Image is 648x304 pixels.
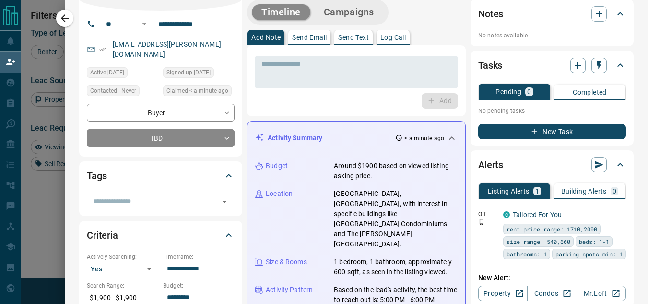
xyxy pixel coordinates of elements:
div: TBD [87,129,235,147]
p: Send Text [338,34,369,41]
span: Active [DATE] [90,68,124,77]
p: Budget [266,161,288,171]
div: Activity Summary< a minute ago [255,129,458,147]
p: Log Call [380,34,406,41]
p: 0 [527,88,531,95]
div: condos.ca [503,211,510,218]
p: Location [266,189,293,199]
span: size range: 540,660 [507,237,570,246]
span: parking spots min: 1 [555,249,623,259]
div: Yes [87,261,158,277]
button: New Task [478,124,626,139]
div: Sun Sep 14 2025 [163,85,235,99]
span: Contacted - Never [90,86,136,96]
p: < a minute ago [404,134,444,143]
p: Building Alerts [561,188,607,195]
span: rent price range: 1710,2090 [507,224,597,234]
div: Tue Sep 09 2025 [163,67,235,81]
h2: Notes [478,6,503,22]
div: Buyer [87,104,235,122]
button: Open [218,195,231,208]
span: Claimed < a minute ago [166,86,228,96]
p: Add Note [251,34,281,41]
p: Size & Rooms [266,257,307,267]
p: Actively Searching: [87,253,158,261]
div: Notes [478,2,626,25]
p: 1 bedroom, 1 bathroom, approximately 600 sqft, as seen in the listing viewed. [334,257,458,277]
a: Tailored For You [513,211,562,219]
svg: Push Notification Only [478,219,485,225]
p: Timeframe: [163,253,235,261]
p: Pending [495,88,521,95]
div: Criteria [87,224,235,247]
p: Send Email [292,34,327,41]
button: Open [139,18,150,30]
svg: Email Verified [99,46,106,53]
span: beds: 1-1 [579,237,609,246]
div: Tags [87,164,235,187]
h2: Alerts [478,157,503,172]
a: [EMAIL_ADDRESS][PERSON_NAME][DOMAIN_NAME] [113,40,221,58]
p: No pending tasks [478,104,626,118]
p: 0 [613,188,616,195]
p: Activity Pattern [266,285,313,295]
p: Search Range: [87,281,158,290]
p: [GEOGRAPHIC_DATA], [GEOGRAPHIC_DATA], with interest in specific buildings like [GEOGRAPHIC_DATA] ... [334,189,458,249]
p: New Alert: [478,273,626,283]
button: Campaigns [314,4,384,20]
span: bathrooms: 1 [507,249,547,259]
div: Tue Sep 09 2025 [87,67,158,81]
button: Timeline [252,4,310,20]
p: Around $1900 based on viewed listing asking price. [334,161,458,181]
span: Signed up [DATE] [166,68,211,77]
p: Budget: [163,281,235,290]
div: Tasks [478,54,626,77]
a: Property [478,286,528,301]
h2: Tasks [478,58,502,73]
div: Alerts [478,153,626,176]
h2: Criteria [87,228,118,243]
a: Mr.Loft [577,286,626,301]
a: Condos [527,286,577,301]
p: Listing Alerts [488,188,530,195]
p: Completed [573,89,607,96]
p: Activity Summary [268,133,322,143]
p: Off [478,210,497,219]
p: No notes available [478,31,626,40]
h2: Tags [87,168,106,183]
p: 1 [535,188,539,195]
